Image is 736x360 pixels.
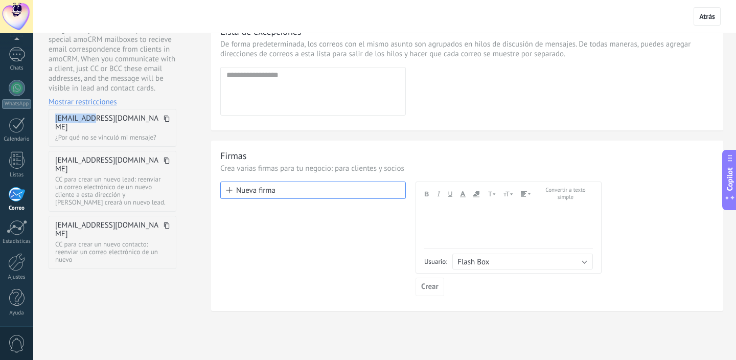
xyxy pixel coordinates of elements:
div: Calendario [2,136,32,143]
div: WhatsApp [2,99,31,109]
div: Ayuda [2,310,32,317]
div: Listas [2,172,32,178]
button: Flash Box [452,254,593,269]
div: Chats [2,65,32,72]
button: Convertir a texto simple [538,187,593,201]
span: Copilot [725,168,735,191]
p: De forma predeterminada, los correos con el mismo asunto son agrupados en hilos de discusión de m... [220,39,714,59]
div: Correo [2,205,32,212]
dd: CC para crear un nuevo contacto: reenviar un correo electrónico de un nuevo [55,240,170,263]
div: Ajustes [2,274,32,281]
span: Alineación [521,191,531,197]
span: Atrás [699,12,715,21]
p: Crea varias firmas para tu negocio: para clientes y socios [220,164,714,173]
span: [EMAIL_ADDRESS][DOMAIN_NAME] [55,221,161,238]
span: Copiar [164,221,170,238]
span: [EMAIL_ADDRESS][DOMAIN_NAME] [55,156,161,173]
div: In addition to full 2-way email integration, you have the option to use special amoCRM mailboxes ... [49,15,176,107]
div: Firmas [220,150,246,162]
span: Copiar [164,115,170,131]
div: Estadísticas [2,238,32,245]
span: Crear [421,283,439,290]
span: Copiar [164,156,170,173]
button: Negrita [424,187,429,201]
span: Mostrar restricciones [49,97,117,107]
button: Nueva firma [220,182,406,199]
span: Letra [487,190,496,197]
button: Cursiva [436,187,441,201]
dd: ¿Por qué no se vinculó mi mensaje? [55,133,170,141]
span: Color de relleno [473,191,479,197]
span: Tamaño de fuente [503,190,513,197]
span: Flash Box [457,257,489,267]
button: Crear [416,278,444,296]
span: [EMAIL_ADDRESS][DOMAIN_NAME] [55,114,161,131]
span: Usuario: [424,257,447,266]
dd: CC para crear un nuevo lead: reenviar un correo electrónico de un nuevo cliente a esta dirección ... [55,175,170,206]
span: Color de fuente [460,190,466,197]
button: Subrayado [448,187,452,201]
